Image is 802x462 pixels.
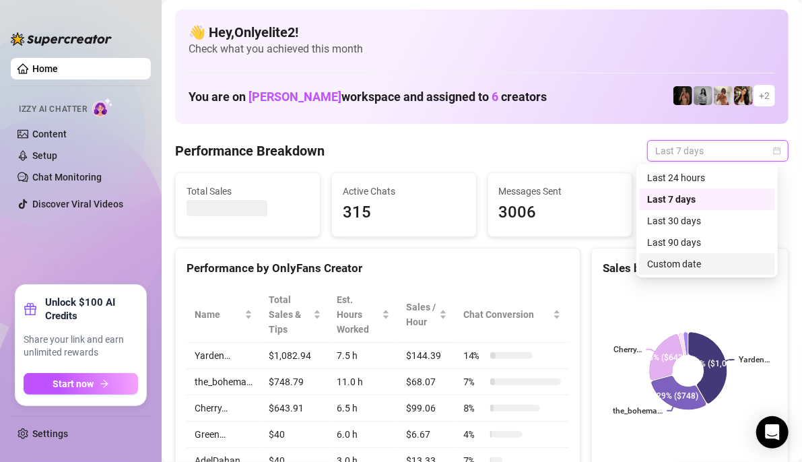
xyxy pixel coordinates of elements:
div: Performance by OnlyFans Creator [187,259,569,277]
a: Setup [32,150,57,161]
img: Green [714,86,733,105]
div: Sales by OnlyFans Creator [603,259,777,277]
span: 7 % [463,374,485,389]
div: Last 24 hours [647,170,767,185]
div: Custom date [639,253,775,275]
a: Content [32,129,67,139]
span: 6 [492,90,498,104]
h4: Performance Breakdown [175,141,325,160]
div: Last 7 days [639,189,775,210]
td: Cherry… [187,395,261,422]
span: Share your link and earn unlimited rewards [24,333,138,360]
td: Green… [187,422,261,448]
span: Total Sales & Tips [269,292,310,337]
a: Home [32,63,58,74]
td: 6.5 h [329,395,399,422]
span: Name [195,307,242,322]
td: $99.06 [398,395,455,422]
td: Yarden… [187,343,261,369]
th: Name [187,287,261,343]
a: Discover Viral Videos [32,199,123,209]
span: Messages Sent [499,184,622,199]
span: Izzy AI Chatter [19,103,87,116]
text: Cherry… [614,345,642,354]
th: Sales / Hour [398,287,455,343]
td: 7.5 h [329,343,399,369]
div: Last 24 hours [639,167,775,189]
td: $748.79 [261,369,329,395]
span: 8 % [463,401,485,416]
a: Settings [32,428,68,439]
img: AI Chatter [92,98,113,117]
img: AdelDahan [734,86,753,105]
h1: You are on workspace and assigned to creators [189,90,547,104]
button: Start nowarrow-right [24,373,138,395]
span: arrow-right [100,379,109,389]
span: 315 [343,200,465,226]
td: $1,082.94 [261,343,329,369]
div: Custom date [647,257,767,271]
span: [PERSON_NAME] [248,90,341,104]
strong: Unlock $100 AI Credits [45,296,138,323]
td: the_bohema… [187,369,261,395]
img: A [694,86,712,105]
div: Last 90 days [647,235,767,250]
td: 11.0 h [329,369,399,395]
h4: 👋 Hey, Onlyelite2 ! [189,23,775,42]
span: Check what you achieved this month [189,42,775,57]
span: 3006 [499,200,622,226]
span: 14 % [463,348,485,363]
text: Yarden… [739,356,770,365]
span: Sales / Hour [406,300,436,329]
td: $6.67 [398,422,455,448]
td: $68.07 [398,369,455,395]
th: Total Sales & Tips [261,287,329,343]
span: gift [24,302,37,316]
div: Last 30 days [647,213,767,228]
td: 6.0 h [329,422,399,448]
span: + 2 [759,88,770,103]
span: calendar [773,147,781,155]
a: Chat Monitoring [32,172,102,183]
span: 4 % [463,427,485,442]
div: Last 7 days [647,192,767,207]
span: Chat Conversion [463,307,550,322]
td: $144.39 [398,343,455,369]
div: Open Intercom Messenger [756,416,789,449]
td: $643.91 [261,395,329,422]
th: Chat Conversion [455,287,569,343]
span: Total Sales [187,184,309,199]
span: Last 7 days [655,141,780,161]
span: Active Chats [343,184,465,199]
td: $40 [261,422,329,448]
div: Last 30 days [639,210,775,232]
div: Last 90 days [639,232,775,253]
div: Est. Hours Worked [337,292,380,337]
span: Start now [53,378,94,389]
text: the_bohema… [613,406,663,416]
img: logo-BBDzfeDw.svg [11,32,112,46]
img: the_bohema [673,86,692,105]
